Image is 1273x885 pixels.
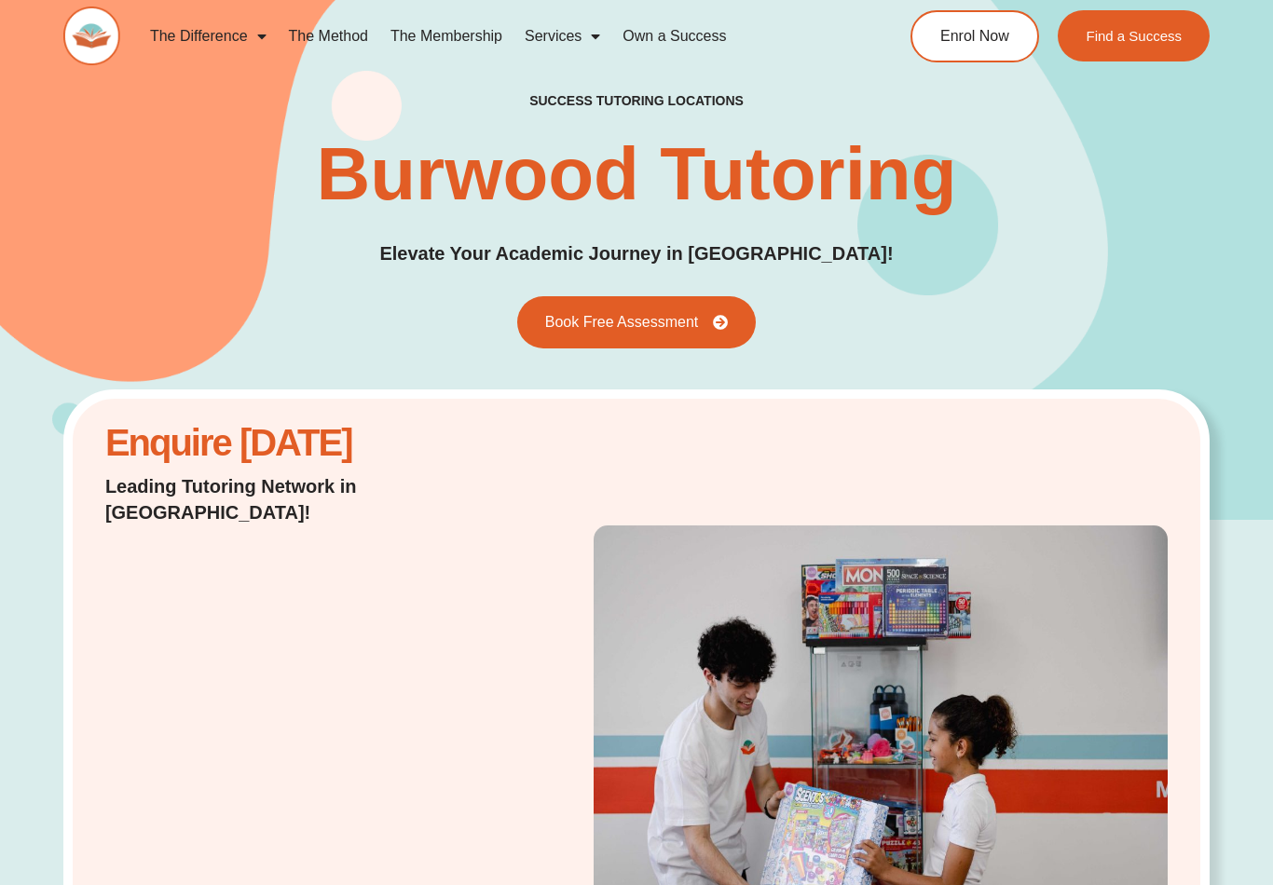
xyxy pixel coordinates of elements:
h2: success tutoring locations [529,92,744,109]
a: Find a Success [1058,10,1210,61]
p: Leading Tutoring Network in [GEOGRAPHIC_DATA]! [105,473,482,525]
span: Book Free Assessment [545,315,699,330]
span: Enrol Now [940,29,1009,44]
nav: Menu [139,15,845,58]
p: Elevate Your Academic Journey in [GEOGRAPHIC_DATA]! [379,239,893,268]
a: The Method [278,15,379,58]
a: Own a Success [611,15,737,58]
h1: Burwood Tutoring [316,137,956,211]
span: Find a Success [1086,29,1182,43]
a: The Membership [379,15,513,58]
a: Services [513,15,611,58]
a: Book Free Assessment [517,296,757,348]
a: The Difference [139,15,278,58]
a: Enrol Now [910,10,1039,62]
h2: Enquire [DATE] [105,431,482,455]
